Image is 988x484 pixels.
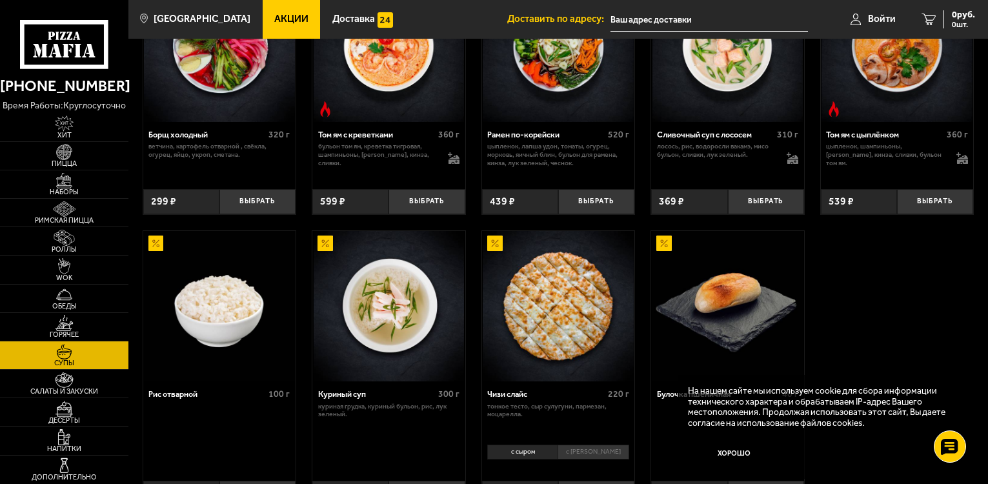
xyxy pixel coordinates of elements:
[487,143,629,167] p: цыпленок, лапша удон, томаты, огурец, морковь, яичный блин, бульон для рамена, кинза, лук зеленый...
[826,130,943,139] div: Том ям с цыплёнком
[274,14,308,24] span: Акции
[657,130,774,139] div: Сливочный суп с лососем
[318,130,435,139] div: Том ям с креветками
[320,196,345,207] span: 599 ₽
[868,14,896,24] span: Войти
[688,385,956,428] p: На нашем сайте мы используем cookie для сбора информации технического характера и обрабатываем IP...
[148,236,164,251] img: Акционный
[332,14,375,24] span: Доставка
[487,236,503,251] img: Акционный
[483,231,634,382] img: Чизи слайс
[826,101,842,117] img: Острое блюдо
[947,129,968,140] span: 360 г
[659,196,684,207] span: 369 ₽
[148,143,290,159] p: ветчина, картофель отварной , свёкла, огурец, яйцо, укроп, сметана.
[487,389,604,399] div: Чизи слайс
[728,189,804,214] button: Выбрать
[829,196,854,207] span: 539 ₽
[487,403,629,419] p: тонкое тесто, сыр сулугуни, пармезан, моцарелла.
[312,231,465,382] a: АкционныйКуриный суп
[487,445,558,459] li: с сыром
[148,389,265,399] div: Рис отварной
[318,236,333,251] img: Акционный
[219,189,296,214] button: Выбрать
[826,143,945,167] p: цыпленок, шампиньоны, [PERSON_NAME], кинза, сливки, бульон том ям.
[378,12,393,28] img: 15daf4d41897b9f0e9f617042186c801.svg
[952,10,975,19] span: 0 руб.
[952,21,975,28] span: 0 шт.
[148,130,265,139] div: Борщ холодный
[608,388,629,399] span: 220 г
[558,445,629,459] li: с [PERSON_NAME]
[897,189,973,214] button: Выбрать
[482,441,635,473] div: 0
[151,196,176,207] span: 299 ₽
[777,129,798,140] span: 310 г
[490,196,515,207] span: 439 ₽
[318,403,459,419] p: куриная грудка, куриный бульон, рис, лук зеленый.
[318,101,333,117] img: Острое блюдо
[688,438,781,469] button: Хорошо
[154,14,250,24] span: [GEOGRAPHIC_DATA]
[268,129,290,140] span: 320 г
[438,388,459,399] span: 300 г
[144,231,295,382] img: Рис отварной
[651,231,804,382] a: АкционныйБулочка пшеничная
[143,231,296,382] a: АкционныйРис отварной
[608,129,629,140] span: 520 г
[610,8,808,32] input: Ваш адрес доставки
[652,231,803,382] img: Булочка пшеничная
[482,231,635,382] a: АкционныйЧизи слайс
[438,129,459,140] span: 360 г
[657,143,776,159] p: лосось, рис, водоросли вакамэ, мисо бульон, сливки, лук зеленый.
[558,189,634,214] button: Выбрать
[507,14,610,24] span: Доставить по адресу:
[318,389,435,399] div: Куриный суп
[656,236,672,251] img: Акционный
[657,389,779,399] div: Булочка пшеничная
[268,388,290,399] span: 100 г
[318,143,438,167] p: бульон том ям, креветка тигровая, шампиньоны, [PERSON_NAME], кинза, сливки.
[388,189,465,214] button: Выбрать
[314,231,465,382] img: Куриный суп
[487,130,604,139] div: Рамен по-корейски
